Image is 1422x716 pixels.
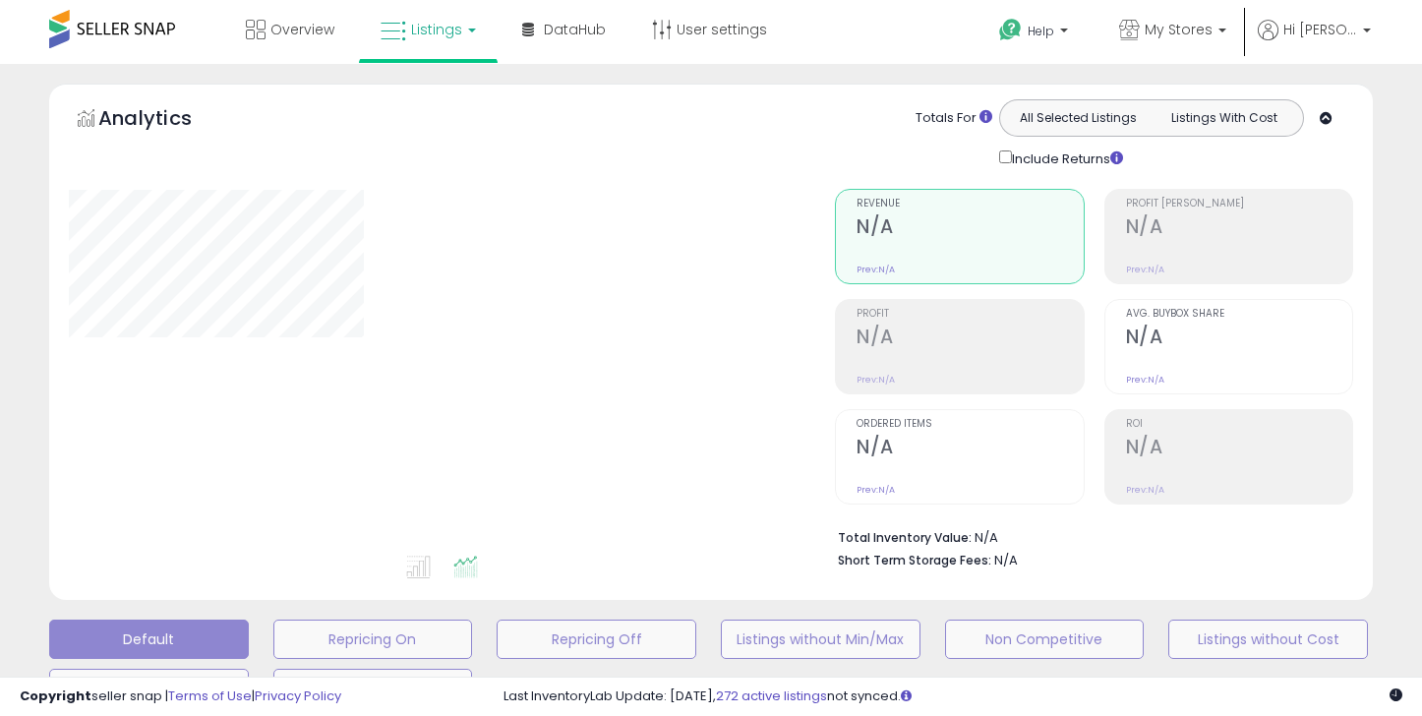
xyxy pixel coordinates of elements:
[916,109,992,128] div: Totals For
[20,687,341,706] div: seller snap | |
[901,689,912,702] i: Click here to read more about un-synced listings.
[983,3,1088,64] a: Help
[273,669,473,708] button: Main
[1168,620,1368,659] button: Listings without Cost
[504,687,1402,706] div: Last InventoryLab Update: [DATE], not synced.
[1028,23,1054,39] span: Help
[20,686,91,705] strong: Copyright
[411,20,462,39] span: Listings
[1151,105,1297,131] button: Listings With Cost
[1126,199,1352,209] span: Profit [PERSON_NAME]
[994,551,1018,569] span: N/A
[838,529,972,546] b: Total Inventory Value:
[270,20,334,39] span: Overview
[857,215,1083,242] h2: N/A
[544,20,606,39] span: DataHub
[273,620,473,659] button: Repricing On
[1126,215,1352,242] h2: N/A
[857,199,1083,209] span: Revenue
[998,18,1023,42] i: Get Help
[49,620,249,659] button: Default
[49,669,249,708] button: Deactivated & In Stock
[1126,484,1164,496] small: Prev: N/A
[984,147,1147,169] div: Include Returns
[857,419,1083,430] span: Ordered Items
[1283,20,1357,39] span: Hi [PERSON_NAME]
[1258,20,1371,64] a: Hi [PERSON_NAME]
[945,620,1145,659] button: Non Competitive
[1005,105,1152,131] button: All Selected Listings
[497,620,696,659] button: Repricing Off
[168,686,252,705] a: Terms of Use
[255,686,341,705] a: Privacy Policy
[716,686,827,705] a: 272 active listings
[1126,419,1352,430] span: ROI
[1126,264,1164,275] small: Prev: N/A
[1126,374,1164,386] small: Prev: N/A
[721,620,920,659] button: Listings without Min/Max
[857,264,895,275] small: Prev: N/A
[857,436,1083,462] h2: N/A
[1126,309,1352,320] span: Avg. Buybox Share
[838,524,1338,548] li: N/A
[838,552,991,568] b: Short Term Storage Fees:
[1145,20,1213,39] span: My Stores
[857,374,895,386] small: Prev: N/A
[1126,436,1352,462] h2: N/A
[98,104,230,137] h5: Analytics
[1126,326,1352,352] h2: N/A
[857,309,1083,320] span: Profit
[857,484,895,496] small: Prev: N/A
[857,326,1083,352] h2: N/A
